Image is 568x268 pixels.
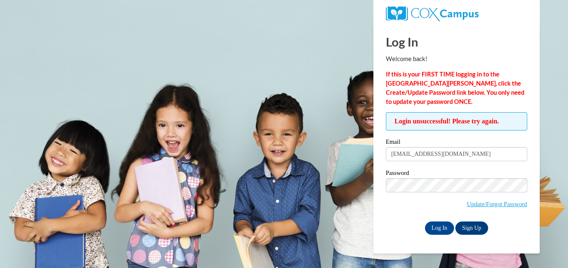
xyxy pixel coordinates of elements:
[386,10,479,17] a: COX Campus
[386,6,479,21] img: COX Campus
[386,139,527,147] label: Email
[386,112,527,130] span: Login unsuccessful! Please try again.
[386,71,524,105] strong: If this is your FIRST TIME logging in to the [GEOGRAPHIC_DATA][PERSON_NAME], click the Create/Upd...
[467,201,527,207] a: Update/Forgot Password
[386,54,527,64] p: Welcome back!
[455,221,488,235] a: Sign Up
[386,170,527,178] label: Password
[386,33,527,50] h1: Log In
[425,221,454,235] input: Log In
